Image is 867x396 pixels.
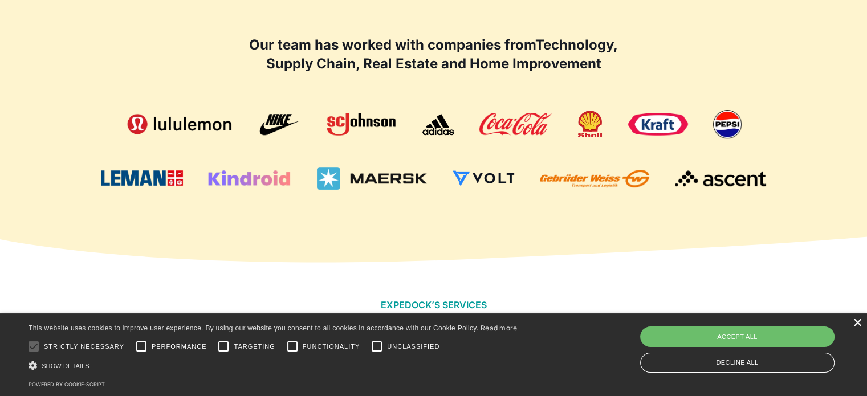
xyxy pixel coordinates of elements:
[380,300,486,311] h2: EXPEDOCK’S SERVICES
[303,342,360,352] span: Functionality
[259,113,302,136] img: nike logo
[29,381,105,387] a: Powered by cookie-script
[29,360,518,371] div: Show details
[628,113,687,136] img: Kraft Logo
[152,342,207,352] span: Performance
[853,319,861,328] div: Close
[640,353,835,373] div: Decline all
[125,113,234,136] img: Lululemon Logo
[810,341,867,396] iframe: Chat Widget
[577,110,603,138] img: Shell Logo
[42,362,89,369] span: Show details
[479,113,551,136] img: Coca-Cola Logo
[101,170,182,186] img: Leman Logo
[29,324,478,332] span: This website uses cookies to improve user experience. By using our website you consent to all coo...
[713,110,742,138] img: Pepsi Logo
[640,326,835,347] div: Accept all
[387,342,439,352] span: Unclassified
[453,170,514,186] img: Volt Logo
[540,170,650,187] img: Gebruder Weiss Logo
[246,35,622,74] h2: Our team has worked with companies from
[675,170,766,187] img: Ascent Logo
[208,170,291,186] img: Kindroid Logo
[481,324,518,332] a: Read more
[234,342,275,352] span: Targeting
[327,113,396,136] img: SC Johnson Logo
[317,167,427,190] img: Maersk Logo
[421,113,454,136] img: adidas logo
[44,342,124,352] span: Strictly necessary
